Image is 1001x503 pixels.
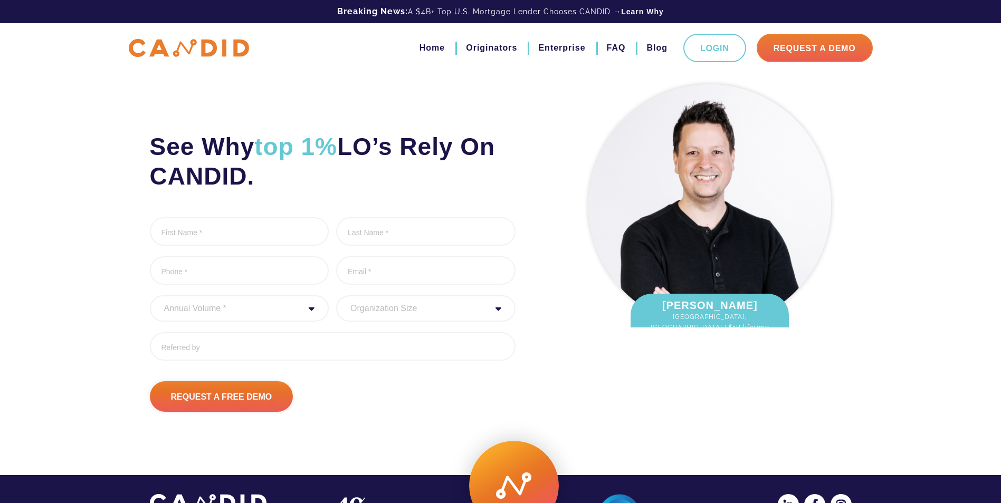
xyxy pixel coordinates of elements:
a: Blog [646,39,668,57]
input: Last Name * [336,217,516,246]
input: Request A Free Demo [150,381,293,412]
a: Home [420,39,445,57]
input: Referred by [150,332,516,361]
a: FAQ [607,39,626,57]
img: CANDID APP [129,39,249,57]
h2: See Why LO’s Rely On CANDID. [150,132,516,191]
a: Learn Why [621,6,664,17]
div: [PERSON_NAME] [631,294,789,349]
span: [GEOGRAPHIC_DATA], [GEOGRAPHIC_DATA] | $1B lifetime fundings. [641,312,778,343]
span: top 1% [254,133,337,160]
a: Request A Demo [757,34,873,62]
a: Originators [466,39,517,57]
input: Phone * [150,256,329,285]
b: Breaking News: [337,6,408,16]
input: First Name * [150,217,329,246]
a: Login [683,34,746,62]
a: Enterprise [538,39,585,57]
input: Email * [336,256,516,285]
